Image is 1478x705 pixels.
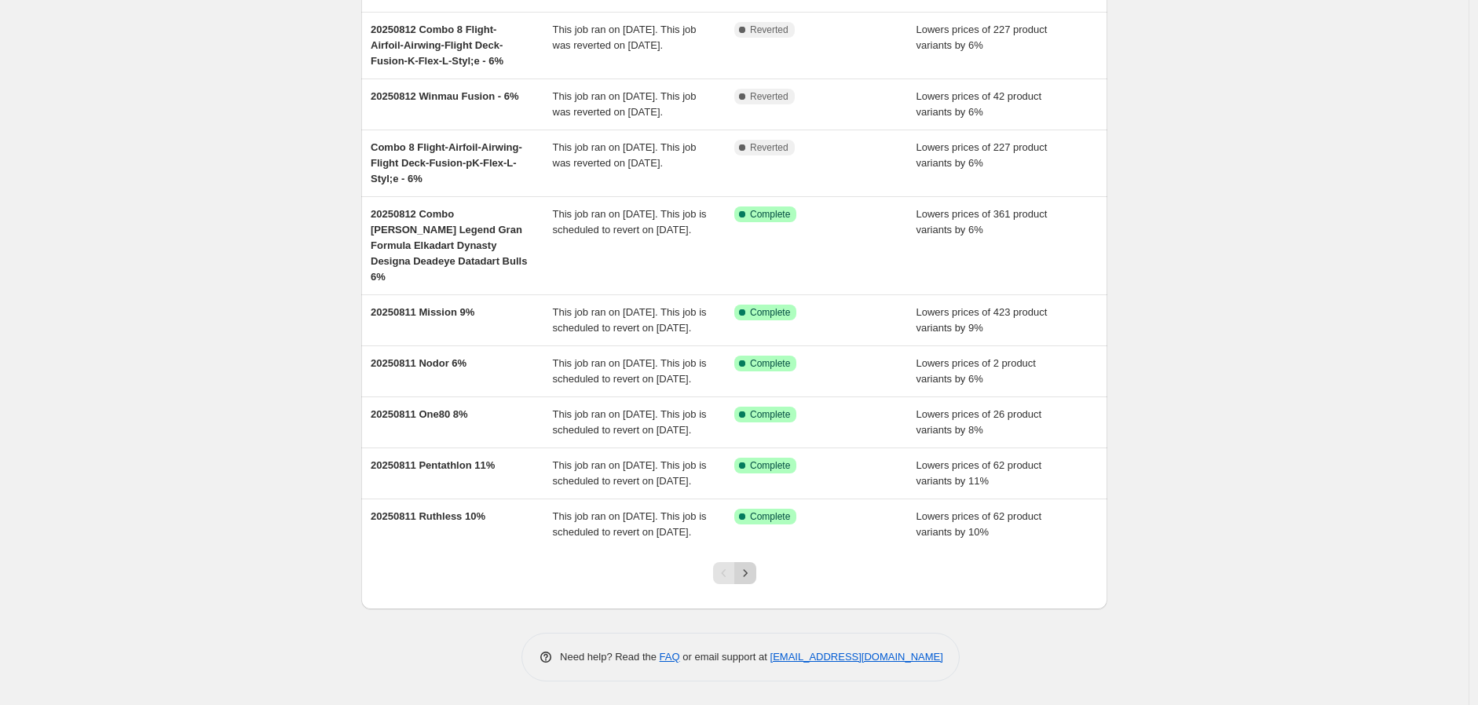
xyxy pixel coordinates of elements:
span: Lowers prices of 361 product variants by 6% [916,208,1048,236]
span: Lowers prices of 227 product variants by 6% [916,141,1048,169]
span: Complete [750,408,790,421]
span: This job ran on [DATE]. This job was reverted on [DATE]. [553,90,697,118]
span: 20250812 Winmau Fusion - 6% [371,90,518,102]
span: Lowers prices of 26 product variants by 8% [916,408,1042,436]
span: This job ran on [DATE]. This job is scheduled to revert on [DATE]. [553,510,707,538]
span: Complete [750,357,790,370]
span: 20250811 Pentathlon 11% [371,459,495,471]
span: Lowers prices of 42 product variants by 6% [916,90,1042,118]
span: 20250811 One80 8% [371,408,468,420]
nav: Pagination [713,562,756,584]
span: Lowers prices of 423 product variants by 9% [916,306,1048,334]
span: This job ran on [DATE]. This job was reverted on [DATE]. [553,24,697,51]
span: or email support at [680,651,770,663]
span: 20250811 Mission 9% [371,306,474,318]
span: 20250812 Combo [PERSON_NAME] Legend Gran Formula Elkadart Dynasty Designa Deadeye Datadart Bulls 6% [371,208,527,283]
span: This job ran on [DATE]. This job was reverted on [DATE]. [553,141,697,169]
a: FAQ [660,651,680,663]
span: Lowers prices of 62 product variants by 10% [916,510,1042,538]
span: 20250811 Ruthless 10% [371,510,485,522]
span: Need help? Read the [560,651,660,663]
span: 20250812 Combo 8 Flight-Airfoil-Airwing-Flight Deck-Fusion-K-Flex-L-Styl;e - 6% [371,24,503,67]
span: Lowers prices of 2 product variants by 6% [916,357,1036,385]
span: This job ran on [DATE]. This job is scheduled to revert on [DATE]. [553,459,707,487]
span: Reverted [750,141,788,154]
span: Complete [750,306,790,319]
span: Lowers prices of 227 product variants by 6% [916,24,1048,51]
span: Reverted [750,24,788,36]
span: This job ran on [DATE]. This job is scheduled to revert on [DATE]. [553,306,707,334]
span: This job ran on [DATE]. This job is scheduled to revert on [DATE]. [553,208,707,236]
span: This job ran on [DATE]. This job is scheduled to revert on [DATE]. [553,408,707,436]
a: [EMAIL_ADDRESS][DOMAIN_NAME] [770,651,943,663]
span: Combo 8 Flight-Airfoil-Airwing-Flight Deck-Fusion-pK-Flex-L-Styl;e - 6% [371,141,522,184]
span: Complete [750,459,790,472]
button: Next [734,562,756,584]
span: Complete [750,510,790,523]
span: Complete [750,208,790,221]
span: Lowers prices of 62 product variants by 11% [916,459,1042,487]
span: This job ran on [DATE]. This job is scheduled to revert on [DATE]. [553,357,707,385]
span: 20250811 Nodor 6% [371,357,466,369]
span: Reverted [750,90,788,103]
